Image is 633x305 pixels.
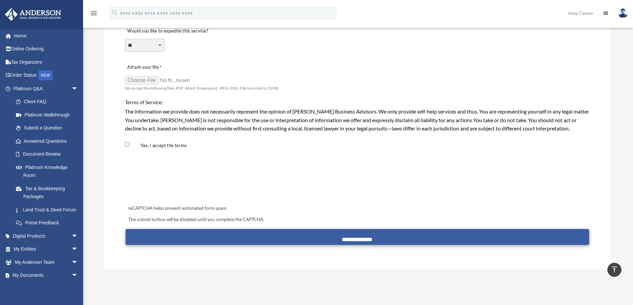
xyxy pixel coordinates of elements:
[5,82,88,95] a: Platinum Q&Aarrow_drop_down
[111,9,118,16] i: search
[5,243,88,256] a: My Entitiesarrow_drop_down
[5,269,88,282] a: My Documentsarrow_drop_down
[90,9,98,17] i: menu
[9,216,88,230] a: Portal Feedback
[9,161,88,182] a: Platinum Knowledge Room
[5,42,88,56] a: Online Ordering
[9,182,88,203] a: Tax & Bookkeeping Packages
[126,204,589,212] div: reCAPTCHA helps prevent automated form spam.
[9,203,88,216] a: Land Trust & Deed Forum
[5,55,88,69] a: Tax Organizers
[90,12,98,17] a: menu
[125,107,590,133] div: The information we provide does not necessarily represent the opinion of [PERSON_NAME] Business A...
[38,70,53,80] div: NEW
[5,282,88,295] a: Online Learningarrow_drop_down
[9,121,88,135] a: Submit a Question
[71,229,85,243] span: arrow_drop_down
[610,266,618,273] i: vertical_align_top
[125,27,210,36] label: Would you like to expedite this service?
[9,148,85,161] a: Document Review
[131,142,190,149] label: Yes, I accept the terms
[71,82,85,96] span: arrow_drop_down
[3,8,63,21] img: Anderson Advisors Platinum Portal
[5,29,88,42] a: Home
[125,99,590,106] h4: Terms of Service:
[5,229,88,243] a: Digital Productsarrow_drop_down
[125,63,191,72] label: Attach your file
[5,69,88,82] a: Order StatusNEW
[618,8,628,18] img: User Pic
[9,108,88,121] a: Platinum Walkthrough
[71,282,85,295] span: arrow_drop_down
[126,216,589,224] div: The submit button will be disabled until you complete the CAPTCHA.
[71,256,85,269] span: arrow_drop_down
[9,95,88,109] a: Client FAQ
[71,243,85,256] span: arrow_drop_down
[5,256,88,269] a: My Anderson Teamarrow_drop_down
[125,86,279,91] span: We accept the following files: PDF, Word, Powerpoint, JPEG, PNG. File Size Limit is 25MB.
[126,165,227,191] iframe: reCAPTCHA
[71,269,85,282] span: arrow_drop_down
[9,134,88,148] a: Answered Questions
[607,263,621,277] a: vertical_align_top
